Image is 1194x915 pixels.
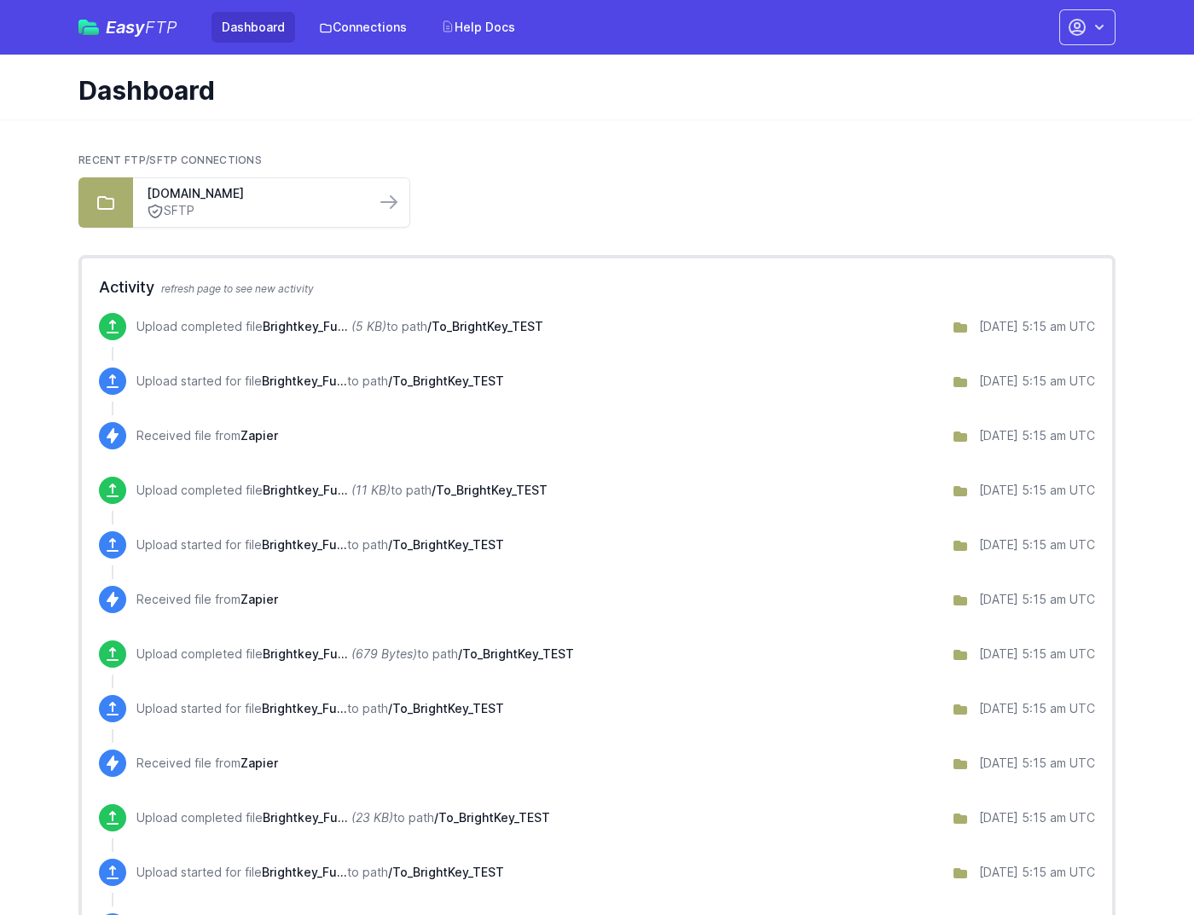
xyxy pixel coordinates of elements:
[136,864,504,881] p: Upload started for file to path
[351,319,386,333] i: (5 KB)
[136,318,543,335] p: Upload completed file to path
[351,646,417,661] i: (679 Bytes)
[263,646,348,661] span: Brightkey_FulfillmentReport_10-08-2025.csv
[241,428,278,443] span: Zapier
[136,373,504,390] p: Upload started for file to path
[78,19,177,36] a: EasyFTP
[136,700,504,717] p: Upload started for file to path
[979,700,1095,717] div: [DATE] 5:15 am UTC
[262,701,347,715] span: Brightkey_FulfillmentReport_10-08-2025.csv
[979,809,1095,826] div: [DATE] 5:15 am UTC
[351,810,393,825] i: (23 KB)
[136,482,548,499] p: Upload completed file to path
[979,482,1095,499] div: [DATE] 5:15 am UTC
[979,536,1095,553] div: [DATE] 5:15 am UTC
[147,185,362,202] a: [DOMAIN_NAME]
[136,427,278,444] p: Received file from
[388,537,504,552] span: /To_BrightKey_TEST
[458,646,574,661] span: /To_BrightKey_TEST
[78,20,99,35] img: easyftp_logo.png
[263,483,348,497] span: Brightkey_FulfillmentReport_11-08-2025.csv
[262,374,347,388] span: Brightkey_FulfillmentReport_12-08-2025.csv
[147,202,362,220] a: SFTP
[263,319,348,333] span: Brightkey_FulfillmentReport_12-08-2025.csv
[979,427,1095,444] div: [DATE] 5:15 am UTC
[432,483,548,497] span: /To_BrightKey_TEST
[262,537,347,552] span: Brightkey_FulfillmentReport_11-08-2025.csv
[241,756,278,770] span: Zapier
[136,755,278,772] p: Received file from
[388,701,504,715] span: /To_BrightKey_TEST
[263,810,348,825] span: Brightkey_FulfillmentReport_09-08-2025.csv
[351,483,391,497] i: (11 KB)
[979,591,1095,608] div: [DATE] 5:15 am UTC
[427,319,543,333] span: /To_BrightKey_TEST
[434,810,550,825] span: /To_BrightKey_TEST
[161,282,314,295] span: refresh page to see new activity
[979,864,1095,881] div: [DATE] 5:15 am UTC
[979,373,1095,390] div: [DATE] 5:15 am UTC
[99,275,1095,299] h2: Activity
[78,153,1116,167] h2: Recent FTP/SFTP Connections
[136,536,504,553] p: Upload started for file to path
[241,592,278,606] span: Zapier
[262,865,347,879] span: Brightkey_FulfillmentReport_09-08-2025.csv
[979,318,1095,335] div: [DATE] 5:15 am UTC
[388,374,504,388] span: /To_BrightKey_TEST
[212,12,295,43] a: Dashboard
[309,12,417,43] a: Connections
[78,75,1102,106] h1: Dashboard
[136,591,278,608] p: Received file from
[979,646,1095,663] div: [DATE] 5:15 am UTC
[106,19,177,36] span: Easy
[388,865,504,879] span: /To_BrightKey_TEST
[145,17,177,38] span: FTP
[136,809,550,826] p: Upload completed file to path
[979,755,1095,772] div: [DATE] 5:15 am UTC
[431,12,525,43] a: Help Docs
[136,646,574,663] p: Upload completed file to path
